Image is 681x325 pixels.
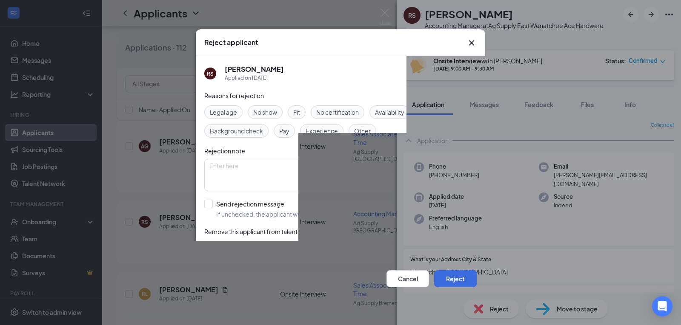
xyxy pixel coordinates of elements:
[375,107,404,117] span: Availability
[316,107,359,117] span: No certification
[466,38,477,48] button: Close
[225,65,284,74] h5: [PERSON_NAME]
[204,228,325,235] span: Remove this applicant from talent network?
[207,70,214,77] div: RS
[354,126,371,136] span: Other
[204,38,258,47] h3: Reject applicant
[204,147,245,155] span: Rejection note
[279,126,289,136] span: Pay
[225,74,284,82] div: Applied on [DATE]
[210,126,263,136] span: Background check
[386,270,429,287] button: Cancel
[204,92,264,99] span: Reasons for rejection
[652,296,672,317] div: Open Intercom Messenger
[293,107,300,117] span: Fit
[225,243,235,253] span: Yes
[253,107,277,117] span: No show
[210,107,237,117] span: Legal age
[306,126,338,136] span: Experience
[466,38,477,48] svg: Cross
[434,270,477,287] button: Reject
